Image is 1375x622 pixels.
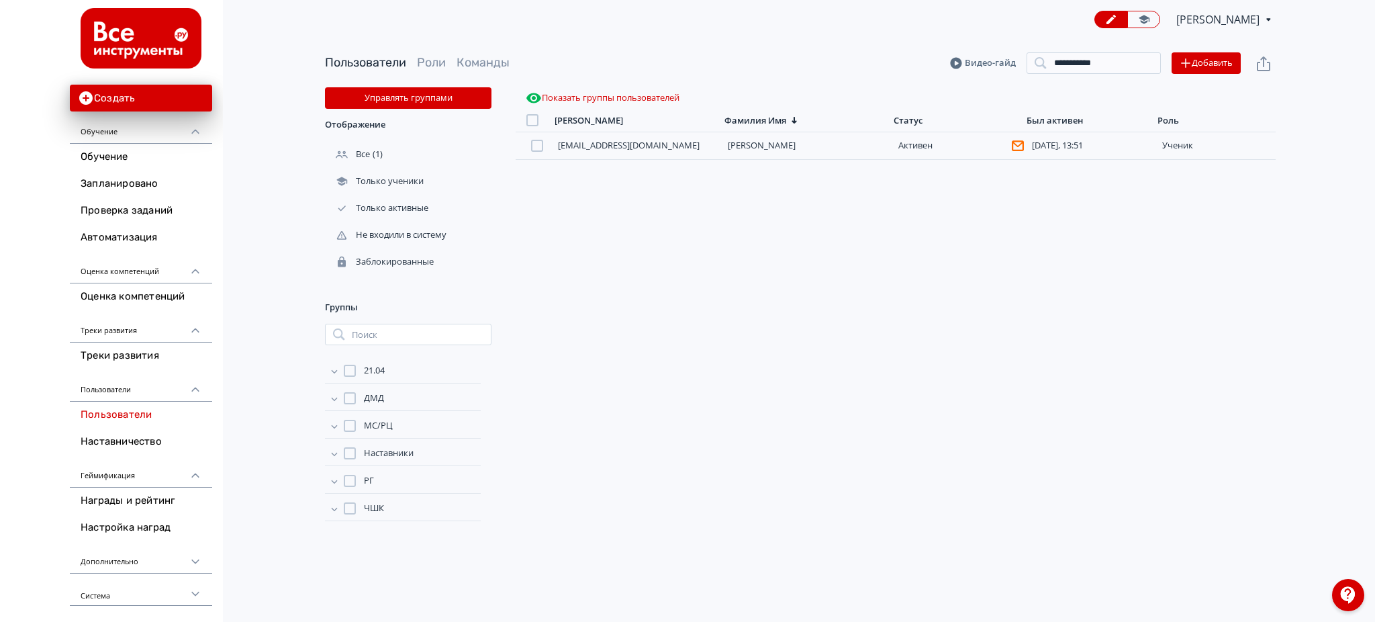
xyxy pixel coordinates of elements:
div: Все [325,148,373,161]
span: 21.04 [364,364,385,377]
a: Роли [417,55,446,70]
span: ЧШК [364,502,384,515]
div: Не входили в систему [325,229,449,241]
div: Статус [894,115,922,126]
a: Наставничество [70,429,212,455]
div: Активен [898,140,1018,152]
a: Пользователи [325,55,406,70]
div: Был активен [1027,115,1083,126]
img: https://files.teachbase.ru/system/account/58008/logo/medium-5ae35628acea0f91897e3bd663f220f6.png [81,8,201,69]
button: Добавить [1172,52,1241,74]
svg: Экспорт пользователей файлом [1255,56,1272,72]
button: Управлять группами [325,87,491,109]
a: Оценка компетенций [70,283,212,310]
div: Отображение [325,109,491,141]
a: Запланировано [70,171,212,197]
a: Видео-гайд [950,56,1016,70]
div: [PERSON_NAME] [555,115,623,126]
div: Роль [1157,115,1179,126]
div: Обучение [70,112,212,144]
div: Группы [325,292,491,324]
div: Треки развития [70,310,212,343]
div: Пользователи [70,369,212,402]
a: Переключиться в режим ученика [1127,11,1160,28]
a: Автоматизация [70,224,212,251]
div: Система [70,574,212,606]
span: ДМД [364,392,384,405]
a: Награды и рейтинг [70,488,212,515]
a: [EMAIL_ADDRESS][DOMAIN_NAME] [558,139,700,151]
div: [DATE], 13:51 [1032,140,1152,151]
div: Только активные [325,202,431,214]
div: Дополнительно [70,541,212,574]
a: Треки развития [70,343,212,369]
div: Заблокированные [325,256,436,268]
span: Илья Трухачев [1176,11,1262,28]
span: Наставники [364,447,414,460]
div: Геймификация [70,455,212,488]
div: ученик [1162,140,1270,151]
span: МС/РЦ [364,419,393,433]
svg: Пользователь не подтвердил адрес эл. почты и поэтому не получает системные уведомления [1012,140,1024,152]
div: (1) [325,141,491,168]
a: Пользователи [70,402,212,429]
div: Оценка компетенций [70,251,212,283]
span: РГ [364,474,374,488]
a: Настройка наград [70,515,212,541]
button: Показать группы пользователей [523,87,682,109]
div: Фамилия Имя [724,115,786,126]
a: Команды [457,55,510,70]
button: Создать [70,85,212,112]
div: Только ученики [325,175,426,187]
a: Проверка заданий [70,197,212,224]
a: [PERSON_NAME] [728,139,796,151]
a: Обучение [70,144,212,171]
